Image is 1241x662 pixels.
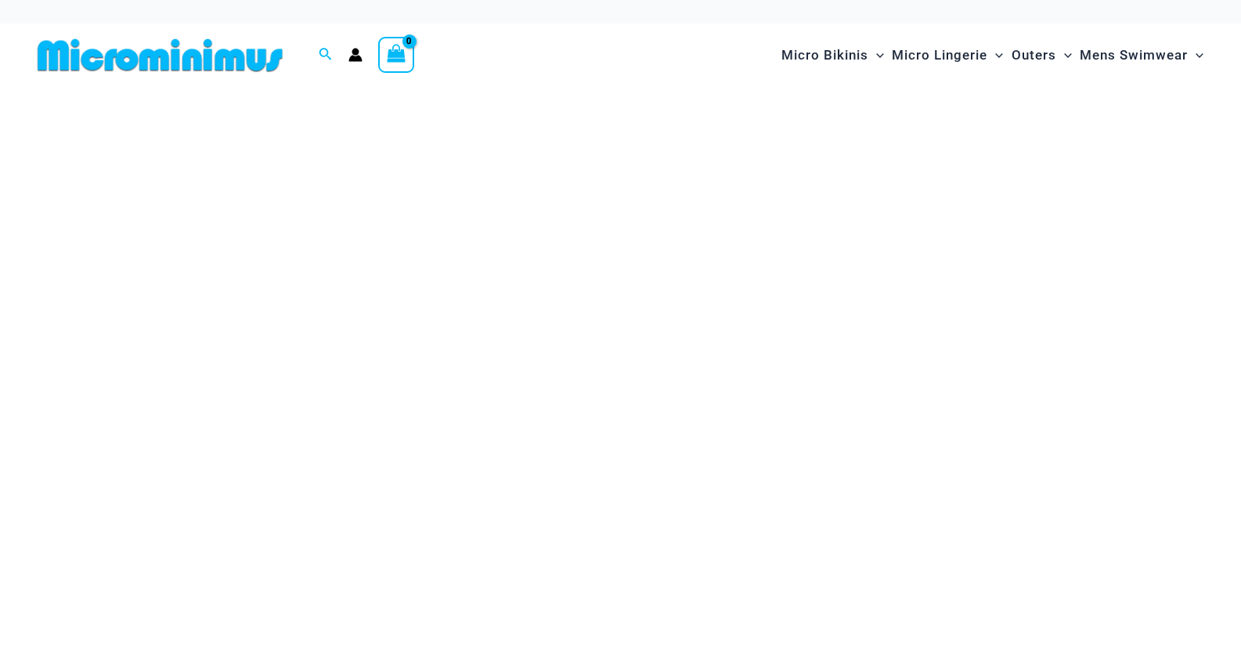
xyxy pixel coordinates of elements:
span: Micro Lingerie [892,35,987,75]
span: Menu Toggle [868,35,884,75]
a: Micro LingerieMenu ToggleMenu Toggle [888,31,1007,79]
a: Mens SwimwearMenu ToggleMenu Toggle [1076,31,1207,79]
span: Menu Toggle [1056,35,1072,75]
nav: Site Navigation [775,29,1210,81]
img: MM SHOP LOGO FLAT [31,38,289,73]
a: Account icon link [348,48,363,62]
span: Outers [1012,35,1056,75]
span: Menu Toggle [1188,35,1203,75]
a: Search icon link [319,45,333,65]
span: Micro Bikinis [781,35,868,75]
a: OutersMenu ToggleMenu Toggle [1008,31,1076,79]
a: View Shopping Cart, empty [378,37,414,73]
span: Mens Swimwear [1080,35,1188,75]
span: Menu Toggle [987,35,1003,75]
a: Micro BikinisMenu ToggleMenu Toggle [777,31,888,79]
